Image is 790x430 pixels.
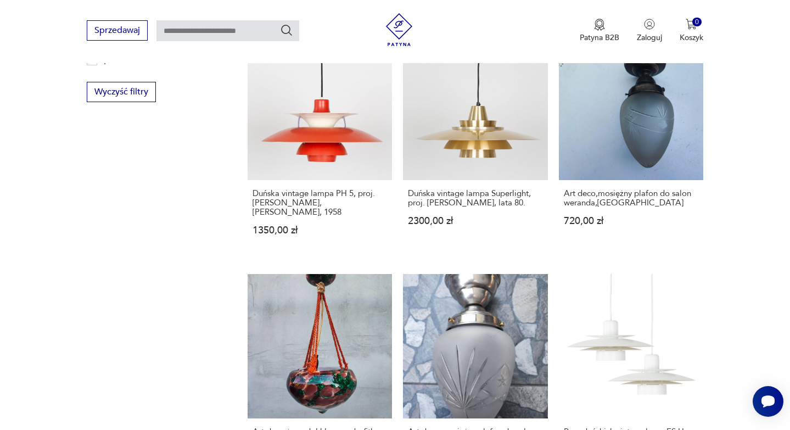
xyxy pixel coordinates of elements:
[680,19,703,43] button: 0Koszyk
[104,70,126,82] p: porcelit
[408,216,542,226] p: 2300,00 zł
[253,226,387,235] p: 1350,00 zł
[87,27,148,35] a: Sprzedawaj
[680,32,703,43] p: Koszyk
[644,19,655,30] img: Ikonka użytkownika
[686,19,697,30] img: Ikona koszyka
[637,19,662,43] button: Zaloguj
[408,189,542,208] h3: Duńska vintage lampa Superlight, proj. [PERSON_NAME], lata 80.
[559,35,703,256] a: Art deco,mosiężny plafon do salon weranda,łazienkaArt deco,mosiężny plafon do salon weranda,[GEOG...
[248,35,392,256] a: KlasykDuńska vintage lampa PH 5, proj. Poul Henningsen, Louis Poulsen, 1958Duńska vintage lampa P...
[403,35,547,256] a: KlasykDuńska vintage lampa Superlight, proj. David Mogensen, lata 80.Duńska vintage lampa Superli...
[580,19,619,43] a: Ikona medaluPatyna B2B
[692,18,702,27] div: 0
[87,82,156,102] button: Wyczyść filtry
[594,19,605,31] img: Ikona medalu
[253,189,387,217] h3: Duńska vintage lampa PH 5, proj. [PERSON_NAME], [PERSON_NAME], 1958
[87,20,148,41] button: Sprzedawaj
[564,189,698,208] h3: Art deco,mosiężny plafon do salon weranda,[GEOGRAPHIC_DATA]
[580,19,619,43] button: Patyna B2B
[564,216,698,226] p: 720,00 zł
[637,32,662,43] p: Zaloguj
[580,32,619,43] p: Patyna B2B
[383,13,416,46] img: Patyna - sklep z meblami i dekoracjami vintage
[280,24,293,37] button: Szukaj
[753,386,783,417] iframe: Smartsupp widget button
